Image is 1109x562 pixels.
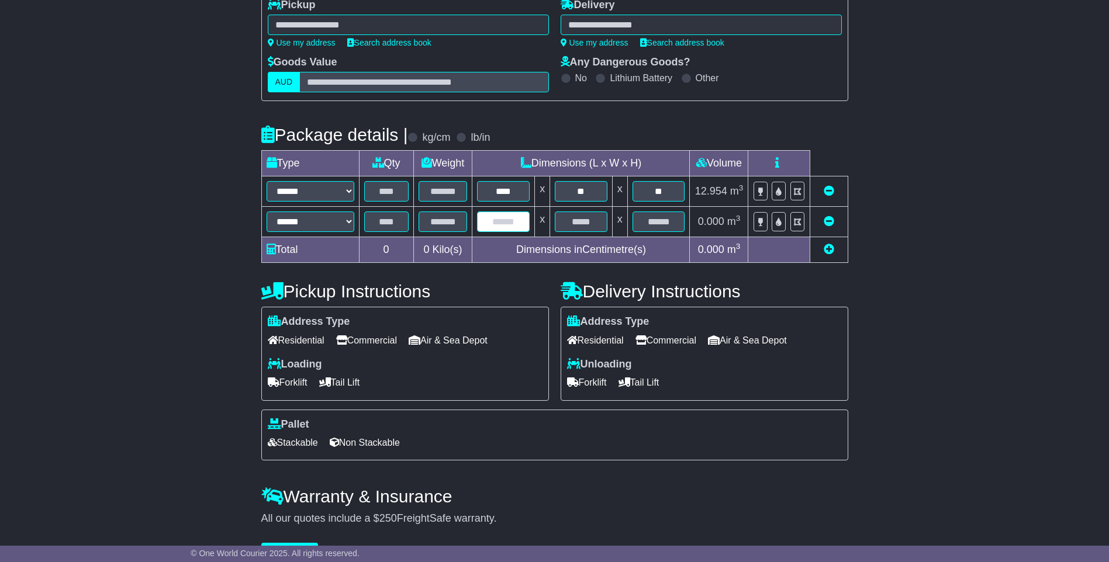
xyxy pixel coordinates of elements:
label: Goods Value [268,56,337,69]
label: Loading [268,358,322,371]
label: Other [696,72,719,84]
a: Remove this item [824,216,834,227]
span: 0 [423,244,429,255]
span: Commercial [635,331,696,349]
a: Use my address [268,38,336,47]
label: Address Type [268,315,350,328]
h4: Pickup Instructions [261,282,549,301]
td: Type [261,151,359,176]
span: Commercial [336,331,397,349]
sup: 3 [736,242,741,251]
td: 0 [359,237,413,263]
span: Air & Sea Depot [409,331,488,349]
a: Search address book [347,38,431,47]
label: Any Dangerous Goods? [561,56,690,69]
label: lb/in [471,131,490,144]
span: Residential [567,331,624,349]
span: Tail Lift [619,373,659,391]
td: Kilo(s) [413,237,472,263]
h4: Delivery Instructions [561,282,848,301]
sup: 3 [739,183,744,192]
label: Address Type [567,315,649,328]
td: Dimensions (L x W x H) [472,151,690,176]
span: m [730,185,744,197]
h4: Warranty & Insurance [261,487,848,506]
a: Use my address [561,38,628,47]
td: x [612,207,627,237]
span: Stackable [268,433,318,452]
td: Qty [359,151,413,176]
span: Air & Sea Depot [708,331,787,349]
td: x [535,207,550,237]
span: Non Stackable [330,433,400,452]
span: Residential [268,331,324,349]
span: m [727,216,741,227]
label: kg/cm [422,131,450,144]
td: Weight [413,151,472,176]
a: Search address book [640,38,724,47]
span: 250 [379,512,397,524]
a: Add new item [824,244,834,255]
label: Lithium Battery [610,72,672,84]
span: 0.000 [698,216,724,227]
a: Remove this item [824,185,834,197]
td: Volume [690,151,748,176]
td: Total [261,237,359,263]
td: x [612,176,627,207]
label: No [575,72,587,84]
span: © One World Courier 2025. All rights reserved. [191,549,360,558]
label: Pallet [268,418,309,431]
span: Forklift [567,373,607,391]
span: 0.000 [698,244,724,255]
label: AUD [268,72,300,92]
span: Forklift [268,373,308,391]
label: Unloading [567,358,632,371]
span: m [727,244,741,255]
span: 12.954 [695,185,727,197]
td: Dimensions in Centimetre(s) [472,237,690,263]
span: Tail Lift [319,373,360,391]
div: All our quotes include a $ FreightSafe warranty. [261,512,848,525]
td: x [535,176,550,207]
sup: 3 [736,214,741,223]
h4: Package details | [261,125,408,144]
